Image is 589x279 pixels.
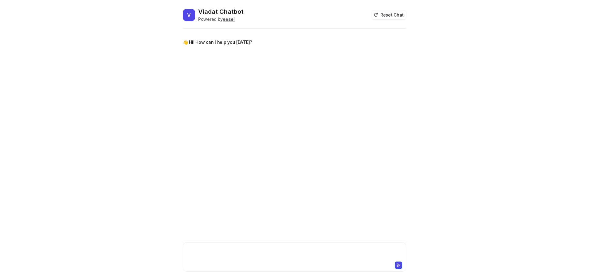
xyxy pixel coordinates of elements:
button: Reset Chat [372,10,406,19]
b: eesel [223,17,235,22]
div: Powered by [198,16,244,22]
span: V [183,9,195,21]
h2: Viadat Chatbot [198,7,244,16]
p: 👋 Hi! How can I help you [DATE]? [183,39,252,46]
